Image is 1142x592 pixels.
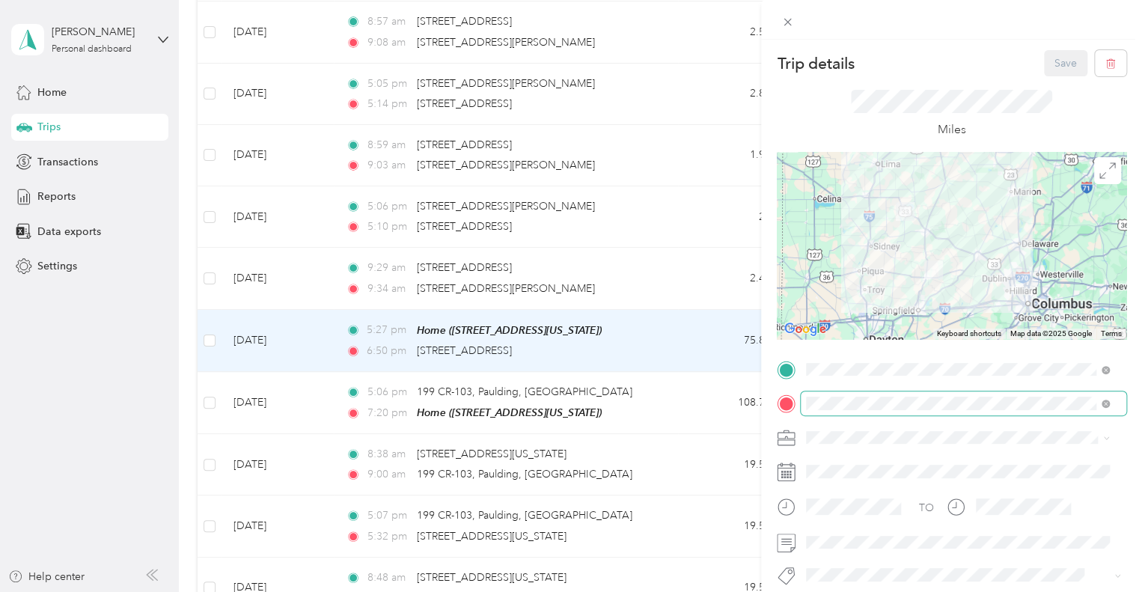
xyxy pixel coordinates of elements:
[937,329,1001,339] button: Keyboard shortcuts
[1010,329,1092,338] span: Map data ©2025 Google
[781,320,830,339] img: Google
[1101,329,1122,338] a: Terms (opens in new tab)
[919,500,934,516] div: TO
[1058,508,1142,592] iframe: Everlance-gr Chat Button Frame
[938,120,966,139] p: Miles
[781,320,830,339] a: Open this area in Google Maps (opens a new window)
[777,53,854,74] p: Trip details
